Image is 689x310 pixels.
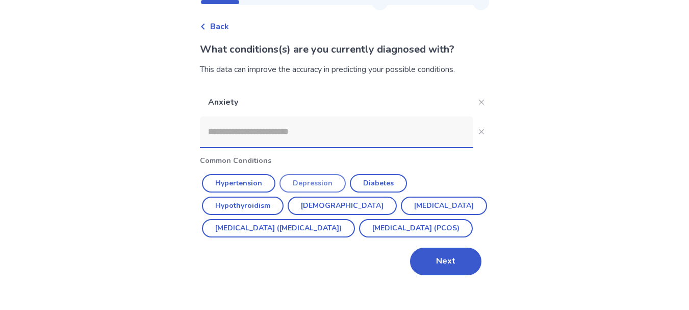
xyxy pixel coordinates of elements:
[279,174,346,193] button: Depression
[200,88,473,116] p: Anxiety
[200,63,490,76] div: This data can improve the accuracy in predicting your possible conditions.
[202,197,284,215] button: Hypothyroidism
[210,20,229,33] span: Back
[200,155,490,166] p: Common Conditions
[202,174,275,193] button: Hypertension
[288,197,397,215] button: [DEMOGRAPHIC_DATA]
[200,116,473,147] input: Close
[202,219,355,237] button: [MEDICAL_DATA] ([MEDICAL_DATA])
[350,174,407,193] button: Diabetes
[200,42,490,57] p: What conditions(s) are you currently diagnosed with?
[401,197,487,215] button: [MEDICAL_DATA]
[410,248,481,275] button: Next
[359,219,473,237] button: [MEDICAL_DATA] (PCOS)
[473,94,490,110] button: Close
[473,124,490,140] button: Close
